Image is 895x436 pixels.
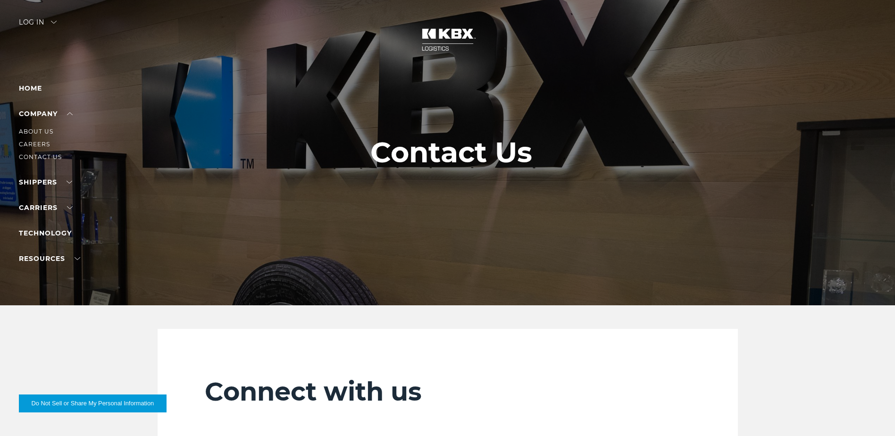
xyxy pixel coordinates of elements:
a: SHIPPERS [19,178,72,186]
a: Carriers [19,203,73,212]
a: Contact Us [19,153,62,160]
button: Do Not Sell or Share My Personal Information [19,394,167,412]
a: Technology [19,229,72,237]
a: Careers [19,141,50,148]
a: Home [19,84,42,92]
h1: Contact Us [370,136,532,168]
img: kbx logo [412,19,483,60]
img: arrow [51,21,57,24]
h2: Connect with us [205,376,691,407]
div: Log in [19,19,57,33]
a: About Us [19,128,53,135]
a: Company [19,109,73,118]
a: RESOURCES [19,254,80,263]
